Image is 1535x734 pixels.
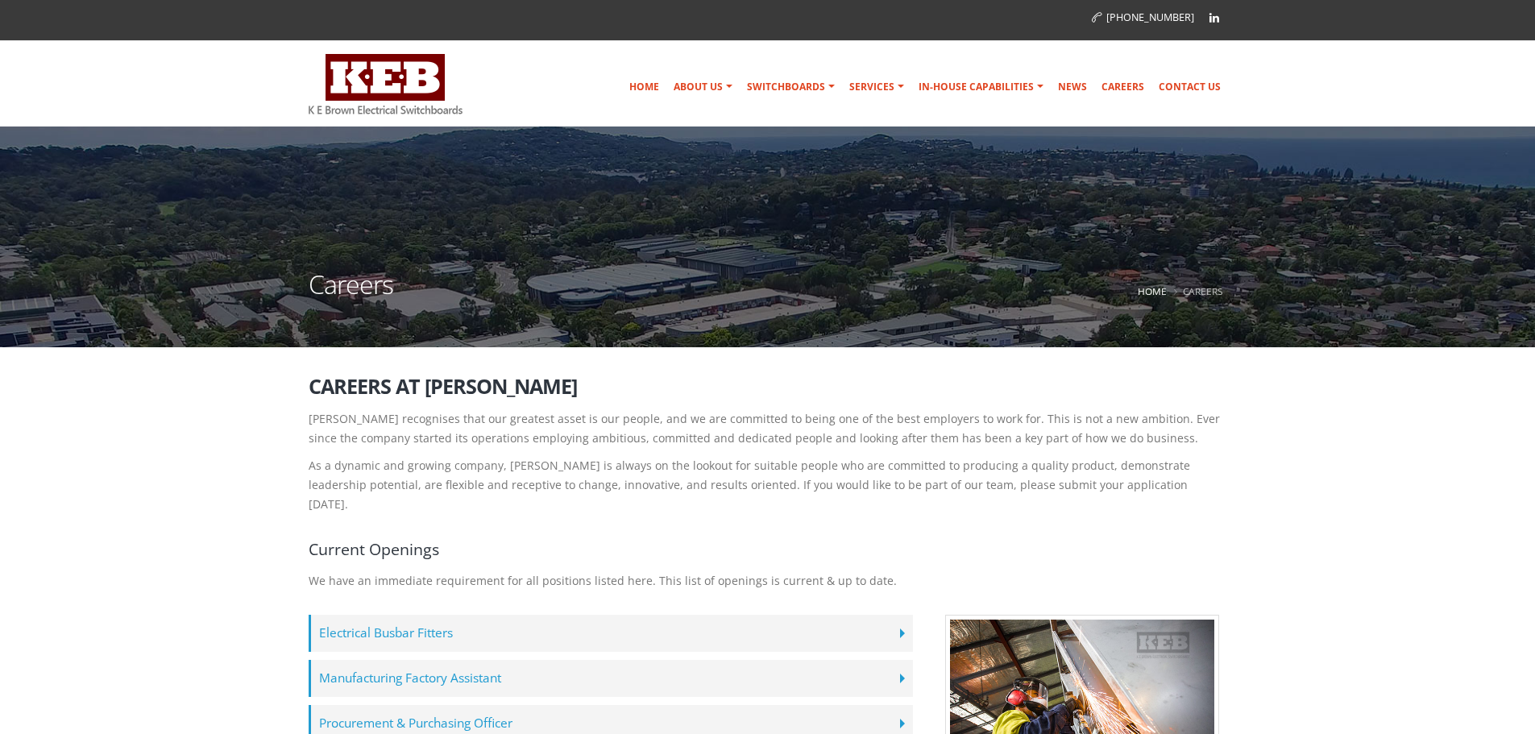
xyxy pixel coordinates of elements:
[309,615,913,652] label: Electrical Busbar Fitters
[309,409,1227,448] p: [PERSON_NAME] recognises that our greatest asset is our people, and we are committed to being one...
[1052,71,1093,103] a: News
[1170,281,1223,301] li: Careers
[1152,71,1227,103] a: Contact Us
[309,54,463,114] img: K E Brown Electrical Switchboards
[309,375,1227,397] h2: Careers at [PERSON_NAME]
[912,71,1050,103] a: In-house Capabilities
[741,71,841,103] a: Switchboards
[309,538,1227,560] h4: Current Openings
[309,660,913,697] label: Manufacturing Factory Assistant
[667,71,739,103] a: About Us
[1095,71,1151,103] a: Careers
[1138,284,1167,297] a: Home
[843,71,911,103] a: Services
[309,456,1227,514] p: As a dynamic and growing company, [PERSON_NAME] is always on the lookout for suitable people who ...
[309,272,393,317] h1: Careers
[623,71,666,103] a: Home
[1092,10,1194,24] a: [PHONE_NUMBER]
[309,571,1227,591] p: We have an immediate requirement for all positions listed here. This list of openings is current ...
[1202,6,1226,30] a: Linkedin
